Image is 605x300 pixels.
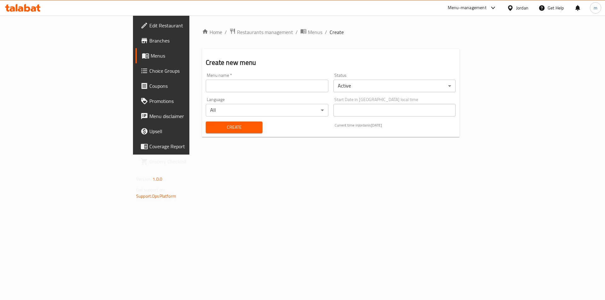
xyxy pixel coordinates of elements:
a: Menu disclaimer [135,109,234,124]
span: Menu disclaimer [149,112,229,120]
a: Edit Restaurant [135,18,234,33]
button: Create [206,122,262,133]
div: Active [333,80,456,92]
span: Grocery Checklist [149,158,229,165]
span: Create [211,123,257,131]
a: Choice Groups [135,63,234,78]
a: Menus [300,28,322,36]
h2: Create new menu [206,58,456,67]
span: 1.0.0 [153,175,162,183]
span: Coupons [149,82,229,90]
span: Upsell [149,127,229,135]
a: Upsell [135,124,234,139]
nav: breadcrumb [202,28,459,36]
input: Please enter Menu name [206,80,328,92]
span: m [594,4,597,11]
a: Grocery Checklist [135,154,234,169]
span: Version: [136,175,152,183]
a: Coverage Report [135,139,234,154]
span: Get support on: [136,186,165,194]
div: Jordan [516,4,528,11]
a: Branches [135,33,234,48]
p: Current time in Jordan is [DATE] [335,122,456,128]
span: Restaurants management [237,28,293,36]
span: Coverage Report [149,143,229,150]
a: Promotions [135,93,234,109]
li: / [325,28,327,36]
div: All [206,104,328,116]
span: Branches [149,37,229,44]
span: Edit Restaurant [149,22,229,29]
li: / [296,28,298,36]
span: Menus [151,52,229,59]
div: Menu-management [448,4,487,12]
a: Coupons [135,78,234,93]
a: Restaurants management [229,28,293,36]
a: Support.OpsPlatform [136,192,176,200]
span: Menus [308,28,322,36]
span: Promotions [149,97,229,105]
span: Choice Groups [149,67,229,75]
a: Menus [135,48,234,63]
span: Create [330,28,344,36]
